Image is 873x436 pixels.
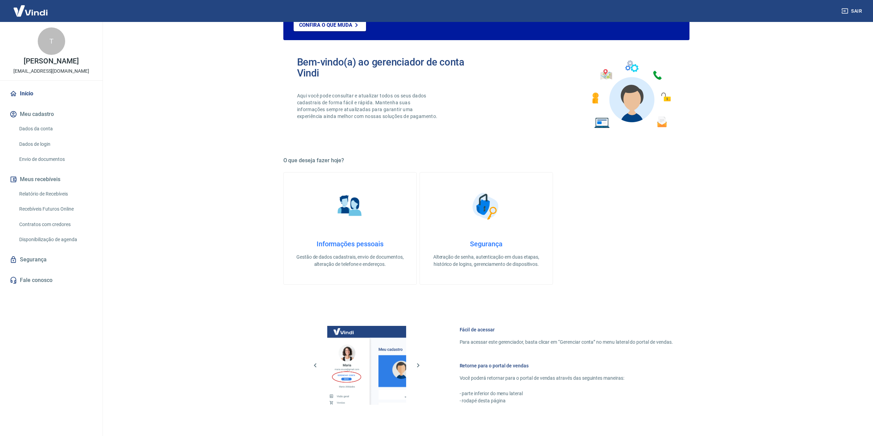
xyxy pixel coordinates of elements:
[431,254,542,268] p: Alteração de senha, autenticação em duas etapas, histórico de logins, gerenciamento de dispositivos.
[586,57,676,132] img: Imagem de um avatar masculino com diversos icones exemplificando as funcionalidades do gerenciado...
[8,252,94,267] a: Segurança
[13,68,89,75] p: [EMAIL_ADDRESS][DOMAIN_NAME]
[460,362,673,369] h6: Retorne para o portal de vendas
[295,240,405,248] h4: Informações pessoais
[24,58,79,65] p: [PERSON_NAME]
[297,57,486,79] h2: Bem-vindo(a) ao gerenciador de conta Vindi
[16,217,94,232] a: Contratos com credores
[840,5,865,17] button: Sair
[460,375,673,382] p: Você poderá retornar para o portal de vendas através das seguintes maneiras:
[38,27,65,55] div: T
[16,122,94,136] a: Dados da conta
[8,86,94,101] a: Início
[16,152,94,166] a: Envio de documentos
[283,157,689,164] h5: O que deseja fazer hoje?
[16,187,94,201] a: Relatório de Recebíveis
[460,390,673,397] p: - parte inferior do menu lateral
[469,189,503,223] img: Segurança
[420,172,553,285] a: SegurançaSegurançaAlteração de senha, autenticação em duas etapas, histórico de logins, gerenciam...
[16,233,94,247] a: Disponibilização de agenda
[8,172,94,187] button: Meus recebíveis
[460,326,673,333] h6: Fácil de acessar
[299,22,352,28] p: Confira o que muda
[8,273,94,288] a: Fale conosco
[327,326,406,405] img: Imagem da dashboard mostrando o botão de gerenciar conta na sidebar no lado esquerdo
[295,254,405,268] p: Gestão de dados cadastrais, envio de documentos, alteração de telefone e endereços.
[16,137,94,151] a: Dados de login
[431,240,542,248] h4: Segurança
[460,397,673,404] p: - rodapé desta página
[460,339,673,346] p: Para acessar este gerenciador, basta clicar em “Gerenciar conta” no menu lateral do portal de ven...
[8,107,94,122] button: Meu cadastro
[297,92,439,120] p: Aqui você pode consultar e atualizar todos os seus dados cadastrais de forma fácil e rápida. Mant...
[283,172,417,285] a: Informações pessoaisInformações pessoaisGestão de dados cadastrais, envio de documentos, alteraçã...
[294,19,366,31] a: Confira o que muda
[8,0,53,21] img: Vindi
[333,189,367,223] img: Informações pessoais
[16,202,94,216] a: Recebíveis Futuros Online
